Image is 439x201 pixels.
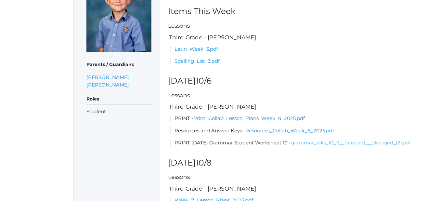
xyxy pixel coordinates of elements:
li: Student [86,108,151,115]
h5: Parents / Guardians [86,59,151,70]
a: Resources_Collab_Week_6_2025.pdf [245,127,334,134]
span: 10/8 [196,158,212,167]
h5: Roles [86,94,151,105]
a: [PERSON_NAME] [86,81,129,88]
span: 10/6 [196,76,212,86]
a: Print_Collab_Lesson_Plans_Week_6_2025.pdf [193,115,305,121]
a: Latin_Week_3.pdf [174,46,218,52]
a: [PERSON_NAME] [86,74,129,81]
a: Spelling_List_3.pdf [174,58,220,64]
a: grammar_wks_10_11__dragged___dragged_(2).pdf [291,140,411,146]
